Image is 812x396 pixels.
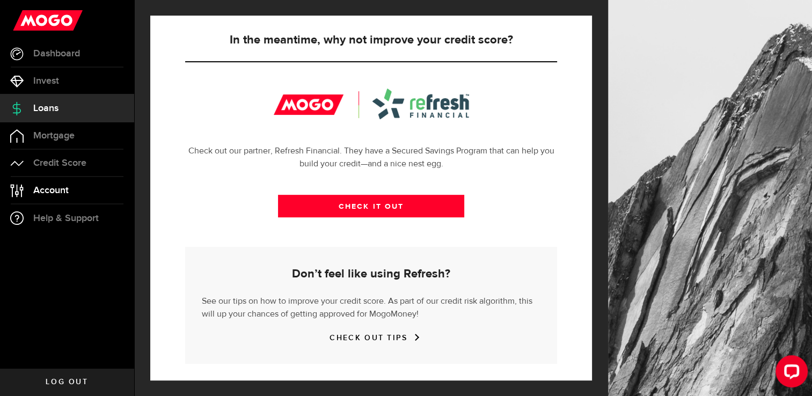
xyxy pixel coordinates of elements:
h5: In the meantime, why not improve your credit score? [185,34,557,47]
span: Loans [33,104,58,113]
a: CHECK OUT TIPS [330,333,412,342]
h5: Don’t feel like using Refresh? [202,268,540,281]
span: Mortgage [33,131,75,141]
p: Check out our partner, Refresh Financial. They have a Secured Savings Program that can help you b... [185,145,557,171]
span: Help & Support [33,214,99,223]
span: Dashboard [33,49,80,58]
span: Account [33,186,69,195]
span: Credit Score [33,158,86,168]
span: Log out [46,378,88,386]
a: CHECK IT OUT [278,195,464,217]
span: Invest [33,76,59,86]
p: See our tips on how to improve your credit score. As part of our credit risk algorithm, this will... [202,292,540,321]
iframe: LiveChat chat widget [767,351,812,396]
